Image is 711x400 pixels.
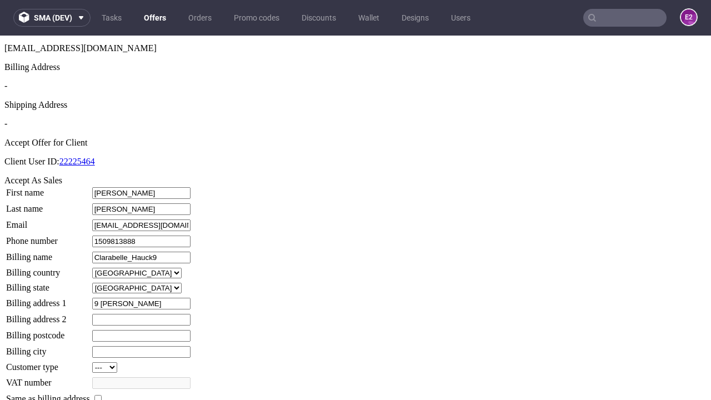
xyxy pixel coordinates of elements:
[227,9,286,27] a: Promo codes
[13,9,91,27] button: sma (dev)
[6,151,91,164] td: First name
[4,8,157,17] span: [EMAIL_ADDRESS][DOMAIN_NAME]
[4,121,707,131] p: Client User ID:
[4,27,707,37] div: Billing Address
[4,140,707,150] div: Accept As Sales
[137,9,173,27] a: Offers
[295,9,343,27] a: Discounts
[395,9,435,27] a: Designs
[6,167,91,180] td: Last name
[6,357,91,369] td: Same as billing address
[4,46,7,55] span: -
[6,199,91,212] td: Phone number
[4,64,707,74] div: Shipping Address
[6,232,91,243] td: Billing country
[6,216,91,228] td: Billing name
[6,310,91,323] td: Billing city
[4,102,707,112] div: Accept Offer for Client
[34,14,72,22] span: sma (dev)
[352,9,386,27] a: Wallet
[4,83,7,93] span: -
[681,9,697,25] figcaption: e2
[59,121,95,131] a: 22225464
[6,183,91,196] td: Email
[6,262,91,274] td: Billing address 1
[6,326,91,338] td: Customer type
[6,278,91,291] td: Billing address 2
[444,9,477,27] a: Users
[6,247,91,258] td: Billing state
[95,9,128,27] a: Tasks
[182,9,218,27] a: Orders
[6,341,91,354] td: VAT number
[6,294,91,307] td: Billing postcode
